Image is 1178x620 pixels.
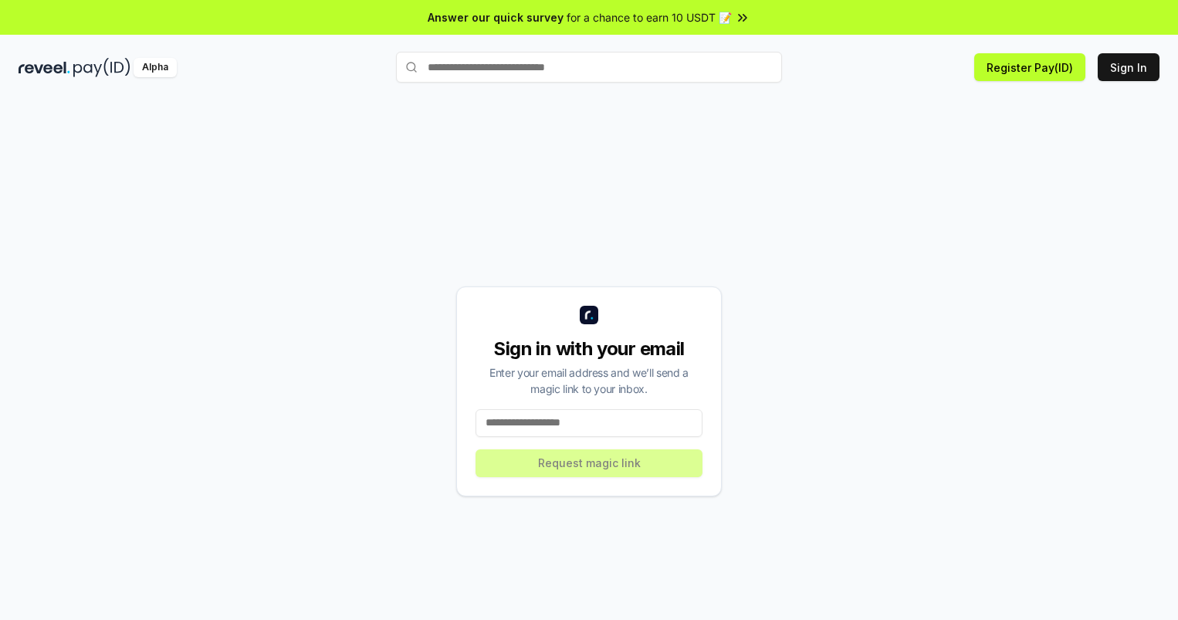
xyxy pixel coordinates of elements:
span: for a chance to earn 10 USDT 📝 [567,9,732,25]
div: Enter your email address and we’ll send a magic link to your inbox. [476,364,702,397]
span: Answer our quick survey [428,9,564,25]
img: pay_id [73,58,130,77]
img: reveel_dark [19,58,70,77]
button: Register Pay(ID) [974,53,1085,81]
div: Sign in with your email [476,337,702,361]
img: logo_small [580,306,598,324]
div: Alpha [134,58,177,77]
button: Sign In [1098,53,1159,81]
